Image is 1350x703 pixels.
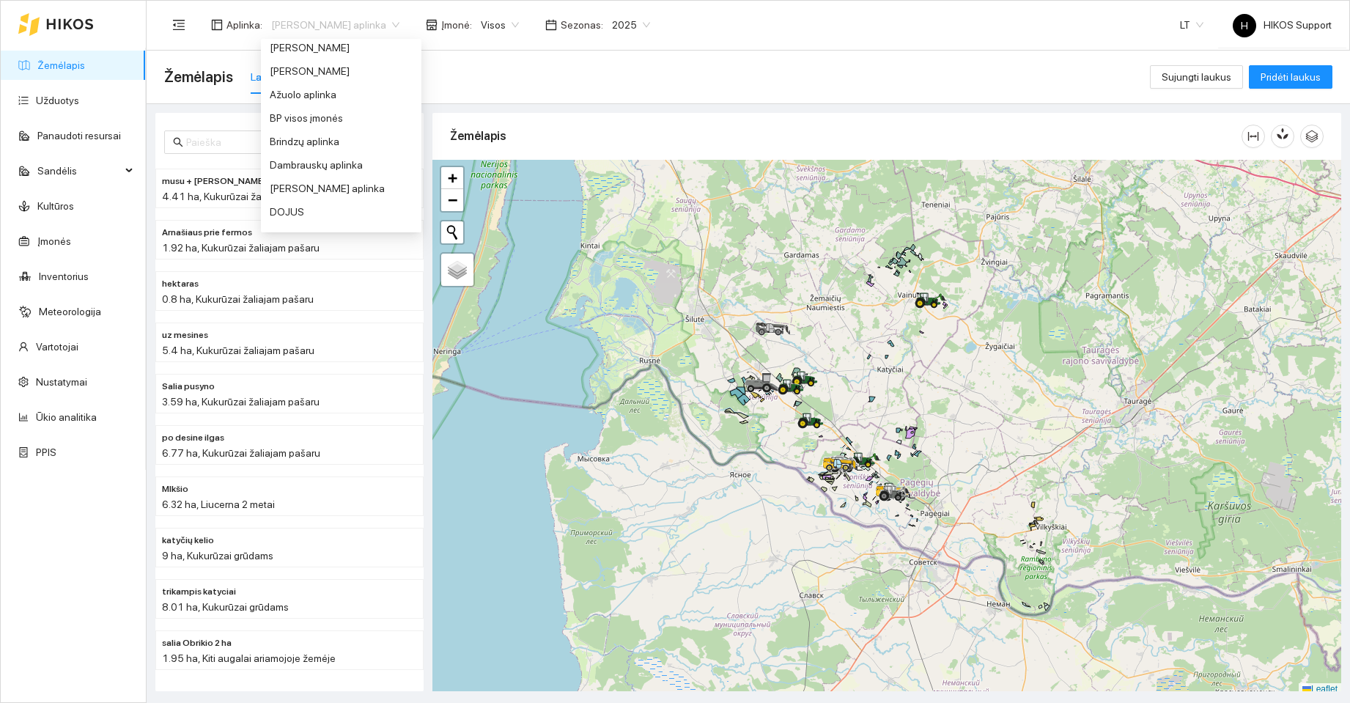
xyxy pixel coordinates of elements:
[37,235,71,247] a: Įmonės
[261,224,421,247] div: Donatas Klimkevičius - savivaldybė
[37,200,74,212] a: Kultūros
[251,69,281,85] div: Laukai
[1302,684,1338,694] a: Leaflet
[1150,71,1243,83] a: Sujungti laukus
[36,341,78,353] a: Vartotojai
[162,380,215,394] span: Salia pusyno
[172,18,185,32] span: menu-fold
[1241,14,1248,37] span: H
[162,601,289,613] span: 8.01 ha, Kukurūzai grūdams
[612,14,650,36] span: 2025
[1180,14,1203,36] span: LT
[1242,125,1265,148] button: column-width
[261,106,421,130] div: BP visos įmonės
[1249,71,1332,83] a: Pridėti laukus
[36,446,56,458] a: PPIS
[36,376,87,388] a: Nustatymai
[1261,69,1321,85] span: Pridėti laukus
[270,63,413,79] div: [PERSON_NAME]
[162,293,314,305] span: 0.8 ha, Kukurūzai žaliajam pašaru
[270,180,413,196] div: [PERSON_NAME] aplinka
[270,227,413,243] div: [PERSON_NAME] - savivaldybė
[261,177,421,200] div: Dariaus Krikščiūno aplinka
[162,585,236,599] span: trikampis katyciai
[37,130,121,141] a: Panaudoti resursai
[261,59,421,83] div: Arvydas Paukštys
[39,306,101,317] a: Meteorologija
[162,242,320,254] span: 1.92 ha, Kukurūzai žaliajam pašaru
[271,14,399,36] span: Edgaro Sudeikio aplinka
[481,14,519,36] span: Visos
[441,221,463,243] button: Initiate a new search
[164,10,193,40] button: menu-fold
[270,157,413,173] div: Dambrauskų aplinka
[162,191,322,202] span: 4.41 ha, Kukurūzai žaliajam pašaru
[162,328,208,342] span: uz mesines
[270,133,413,150] div: Brindzų aplinka
[1150,65,1243,89] button: Sujungti laukus
[162,277,199,291] span: hektaras
[37,59,85,71] a: Žemėlapis
[186,134,406,150] input: Paieška
[162,652,336,664] span: 1.95 ha, Kiti augalai ariamojoje žemėje
[226,17,262,33] span: Aplinka :
[441,254,473,286] a: Layers
[162,636,232,650] span: salia Obrikio 2 ha
[261,153,421,177] div: Dambrauskų aplinka
[545,19,557,31] span: calendar
[450,115,1242,157] div: Žemėlapis
[162,174,266,188] span: musu + aldonos
[270,40,413,56] div: [PERSON_NAME]
[270,87,413,103] div: Ažuolo aplinka
[1249,65,1332,89] button: Pridėti laukus
[1242,130,1264,142] span: column-width
[162,226,252,240] span: Arnašiaus prie fermos
[270,204,413,220] div: DOJUS
[426,19,438,31] span: shop
[448,191,457,209] span: −
[36,95,79,106] a: Užduotys
[1162,69,1231,85] span: Sujungti laukus
[441,167,463,189] a: Zoom in
[162,482,188,496] span: MIkšio
[211,19,223,31] span: layout
[162,550,273,562] span: 9 ha, Kukurūzai grūdams
[1233,19,1332,31] span: HIKOS Support
[162,498,275,510] span: 6.32 ha, Liucerna 2 metai
[448,169,457,187] span: +
[164,65,233,89] span: Žemėlapis
[261,200,421,224] div: DOJUS
[173,137,183,147] span: search
[162,345,314,356] span: 5.4 ha, Kukurūzai žaliajam pašaru
[162,447,320,459] span: 6.77 ha, Kukurūzai žaliajam pašaru
[441,17,472,33] span: Įmonė :
[39,270,89,282] a: Inventorius
[561,17,603,33] span: Sezonas :
[37,156,121,185] span: Sandėlis
[162,396,320,408] span: 3.59 ha, Kukurūzai žaliajam pašaru
[270,110,413,126] div: BP visos įmonės
[261,83,421,106] div: Ažuolo aplinka
[162,431,224,445] span: po desine ilgas
[261,130,421,153] div: Brindzų aplinka
[36,411,97,423] a: Ūkio analitika
[261,36,421,59] div: Andrius Rimgaila
[441,189,463,211] a: Zoom out
[162,534,214,548] span: katyčių kelio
